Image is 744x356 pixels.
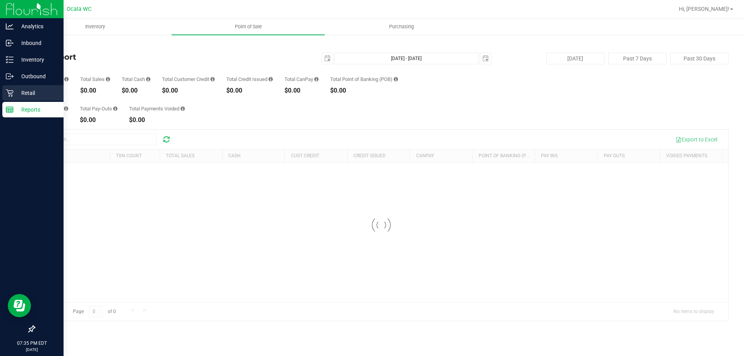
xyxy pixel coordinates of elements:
i: Sum of all cash pay-outs removed from tills within the date range. [113,106,117,111]
i: Sum of all successful refund transaction amounts from purchase returns resulting in account credi... [269,77,273,82]
p: Reports [14,105,60,114]
div: Total Customer Credit [162,77,215,82]
p: Inbound [14,38,60,48]
div: $0.00 [330,88,398,94]
div: $0.00 [226,88,273,94]
inline-svg: Outbound [6,72,14,80]
span: Hi, [PERSON_NAME]! [679,6,729,12]
div: $0.00 [122,88,150,94]
div: Total CanPay [284,77,319,82]
a: Inventory [19,19,172,35]
div: $0.00 [80,117,117,123]
div: $0.00 [129,117,185,123]
i: Count of all successful payment transactions, possibly including voids, refunds, and cash-back fr... [64,77,69,82]
span: Point of Sale [224,23,272,30]
span: select [480,53,491,64]
div: Total Pay-Outs [80,106,117,111]
button: Past 7 Days [608,53,666,64]
span: Purchasing [379,23,424,30]
inline-svg: Inventory [6,56,14,64]
i: Sum of all successful, non-voided payment transaction amounts (excluding tips and transaction fee... [106,77,110,82]
iframe: Resource center [8,294,31,317]
div: $0.00 [284,88,319,94]
div: Total Credit Issued [226,77,273,82]
i: Sum of the successful, non-voided point-of-banking payment transaction amounts, both via payment ... [394,77,398,82]
div: Total Cash [122,77,150,82]
i: Sum of all cash pay-ins added to tills within the date range. [64,106,68,111]
div: Total Payments Voided [129,106,185,111]
inline-svg: Reports [6,106,14,114]
p: [DATE] [3,347,60,353]
i: Sum of all voided payment transaction amounts (excluding tips and transaction fees) within the da... [181,106,185,111]
inline-svg: Retail [6,89,14,97]
i: Sum of all successful, non-voided cash payment transaction amounts (excluding tips and transactio... [146,77,150,82]
div: Total Sales [80,77,110,82]
p: Analytics [14,22,60,31]
inline-svg: Inbound [6,39,14,47]
inline-svg: Analytics [6,22,14,30]
a: Purchasing [325,19,478,35]
div: $0.00 [80,88,110,94]
i: Sum of all successful, non-voided payment transaction amounts using account credit as the payment... [210,77,215,82]
div: Total Point of Banking (POB) [330,77,398,82]
button: Past 30 Days [670,53,728,64]
p: Inventory [14,55,60,64]
i: Sum of all successful, non-voided payment transaction amounts using CanPay (as well as manual Can... [314,77,319,82]
span: Inventory [75,23,115,30]
p: Outbound [14,72,60,81]
button: [DATE] [546,53,604,64]
p: Retail [14,88,60,98]
div: $0.00 [162,88,215,94]
span: select [322,53,333,64]
p: 07:35 PM EDT [3,340,60,347]
h4: Till Report [34,53,265,61]
a: Point of Sale [172,19,325,35]
span: Ocala WC [67,6,91,12]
